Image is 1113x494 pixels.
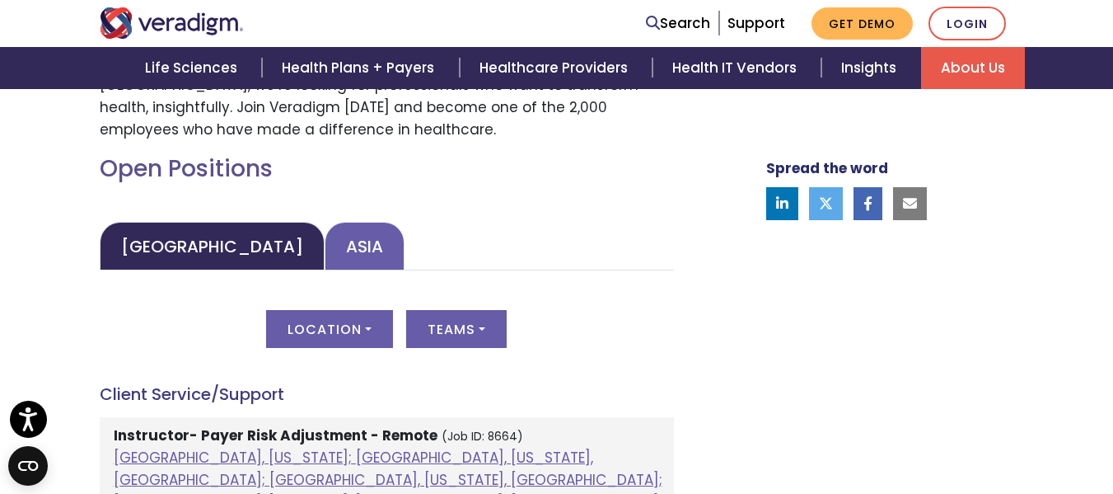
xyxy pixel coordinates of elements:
a: Search [646,12,710,35]
h2: Open Positions [100,155,674,183]
a: Healthcare Providers [460,47,652,89]
button: Open CMP widget [8,446,48,486]
a: Asia [325,222,405,271]
a: About Us [921,47,1025,89]
a: Life Sciences [125,47,262,89]
a: Login [928,7,1006,40]
a: Health Plans + Payers [262,47,459,89]
a: Get Demo [811,7,913,40]
a: Health IT Vendors [652,47,821,89]
small: (Job ID: 8664) [442,429,523,445]
img: Veradigm logo [100,7,244,39]
a: Insights [821,47,921,89]
a: [GEOGRAPHIC_DATA] [100,222,325,271]
button: Teams [406,310,507,348]
h4: Client Service/Support [100,384,674,404]
button: Location [266,310,393,348]
a: Support [727,13,785,33]
strong: Spread the word [766,158,888,178]
strong: Instructor- Payer Risk Adjustment - Remote [114,426,437,445]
